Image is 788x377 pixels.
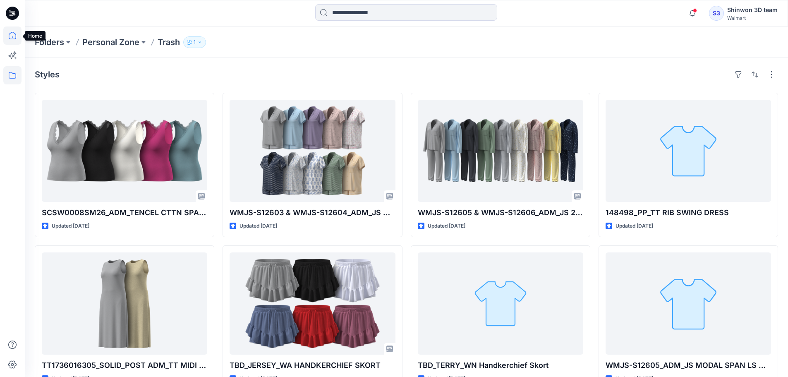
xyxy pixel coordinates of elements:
p: WMJS-S12605_ADM_JS MODAL SPAN LS NOTCH TOP [606,360,771,371]
p: WMJS-S12605 & WMJS-S12606_ADM_JS 2x2 Rib LS NOTCH TOP PANT SET (PJ SET) [418,207,583,219]
a: WMJS-S12605 & WMJS-S12606_ADM_JS 2x2 Rib LS NOTCH TOP PANT SET (PJ SET) [418,100,583,202]
a: Personal Zone [82,36,139,48]
div: Shinwon 3D team [727,5,778,15]
p: SCSW0008SM26_ADM_TENCEL CTTN SPAN LACE TANK [42,207,207,219]
p: 1 [194,38,196,47]
p: Updated [DATE] [428,222,465,231]
p: 148498_PP_TT RIB SWING DRESS [606,207,771,219]
p: Updated [DATE] [616,222,653,231]
p: WMJS-S12603 & WMJS-S12604_ADM_JS MODAL SPAN SS NOTCH TOP & SHORT SET [230,207,395,219]
p: TBD_JERSEY_WA HANDKERCHIEF SKORT [230,360,395,371]
a: TBD_JERSEY_WA HANDKERCHIEF SKORT [230,252,395,355]
p: Updated [DATE] [52,222,89,231]
a: SCSW0008SM26_ADM_TENCEL CTTN SPAN LACE TANK [42,100,207,202]
button: 1 [183,36,206,48]
a: WMJS-S12603 & WMJS-S12604_ADM_JS MODAL SPAN SS NOTCH TOP & SHORT SET [230,100,395,202]
a: Folders [35,36,64,48]
p: TBD_TERRY_WN Handkerchief Skort [418,360,583,371]
div: Walmart [727,15,778,21]
p: Trash [158,36,180,48]
a: TBD_TERRY_WN Handkerchief Skort [418,252,583,355]
p: TT1736016305_SOLID_POST ADM_TT MIDI COLUMN DRESS [42,360,207,371]
a: 148498_PP_TT RIB SWING DRESS [606,100,771,202]
a: TT1736016305_SOLID_POST ADM_TT MIDI COLUMN DRESS [42,252,207,355]
p: Updated [DATE] [240,222,277,231]
div: S3 [709,6,724,21]
h4: Styles [35,70,60,79]
a: WMJS-S12605_ADM_JS MODAL SPAN LS NOTCH TOP [606,252,771,355]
